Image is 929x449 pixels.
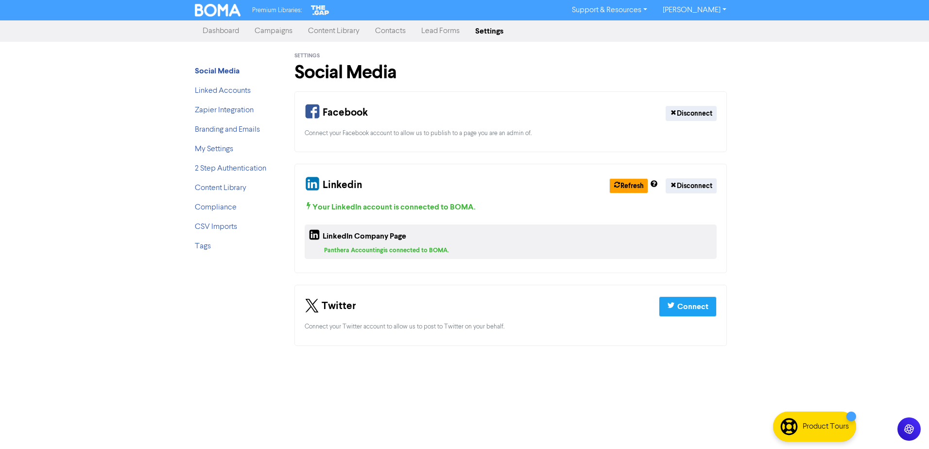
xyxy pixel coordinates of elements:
[294,61,727,84] h1: Social Media
[294,285,727,345] div: Your Twitter Connection
[564,2,655,18] a: Support & Resources
[294,52,320,59] span: Settings
[195,68,240,75] a: Social Media
[324,246,713,255] div: Panthera Accounting is connected to BOMA.
[413,21,467,41] a: Lead Forms
[195,145,233,153] a: My Settings
[367,21,413,41] a: Contacts
[195,165,266,173] a: 2 Step Authentication
[609,178,648,193] button: Refresh
[195,4,241,17] img: BOMA Logo
[305,102,368,125] div: Facebook
[195,87,251,95] a: Linked Accounts
[195,204,237,211] a: Compliance
[305,322,717,331] div: Connect your Twitter account to allow us to post to Twitter on your behalf.
[666,178,717,193] button: Disconnect
[305,129,717,138] div: Connect your Facebook account to allow us to publish to a page you are an admin of.
[880,402,929,449] iframe: Chat Widget
[195,126,260,134] a: Branding and Emails
[309,228,406,246] div: LinkedIn Company Page
[655,2,734,18] a: [PERSON_NAME]
[300,21,367,41] a: Content Library
[467,21,511,41] a: Settings
[247,21,300,41] a: Campaigns
[195,21,247,41] a: Dashboard
[310,4,331,17] img: The Gap
[666,106,717,121] button: Disconnect
[252,7,302,14] span: Premium Libraries:
[677,301,708,312] div: Connect
[195,184,246,192] a: Content Library
[659,296,717,317] button: Connect
[195,223,237,231] a: CSV Imports
[305,174,362,197] div: Linkedin
[305,201,717,213] div: Your LinkedIn account is connected to BOMA .
[294,91,727,152] div: Your Facebook Connection
[195,66,240,76] strong: Social Media
[195,106,254,114] a: Zapier Integration
[305,295,356,318] div: Twitter
[294,164,727,273] div: Your Linkedin and Company Page Connection
[195,242,211,250] a: Tags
